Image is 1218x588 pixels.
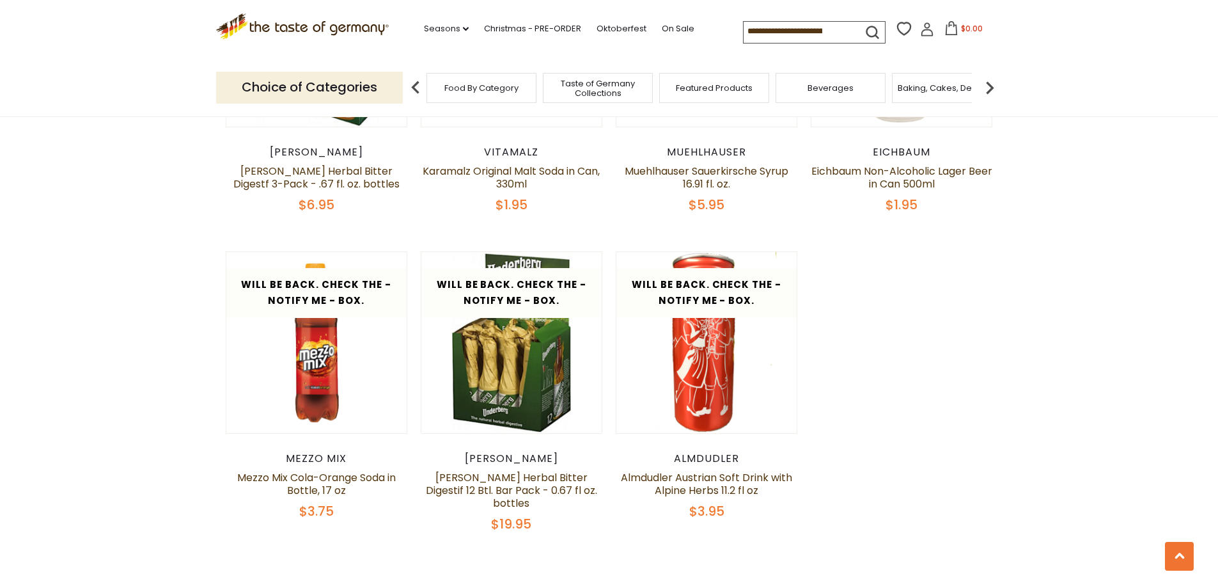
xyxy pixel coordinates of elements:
a: Karamalz Original Malt Soda in Can, 330ml [423,164,600,191]
img: Mezzo Mix Cola-Orange Soda in Bottle, 17 oz [226,252,407,433]
div: [PERSON_NAME] [421,452,603,465]
button: $0.00 [937,21,991,40]
img: Underberg Herbal Bitter Digestif 12 Btl. Bar Pack - 0.67 fl oz. bottles [421,252,602,433]
a: On Sale [662,22,694,36]
a: Beverages [808,83,854,93]
span: $19.95 [491,515,531,533]
div: Vitamalz [421,146,603,159]
div: Almdudler [616,452,798,465]
a: Muehlhauser Sauerkirsche Syrup 16.91 fl. oz. [625,164,788,191]
a: Christmas - PRE-ORDER [484,22,581,36]
a: Seasons [424,22,469,36]
div: Muehlhauser [616,146,798,159]
span: $0.00 [961,23,983,34]
a: Mezzo Mix Cola-Orange Soda in Bottle, 17 oz [237,470,396,498]
span: $1.95 [496,196,527,214]
a: Featured Products [676,83,753,93]
p: Choice of Categories [216,72,403,103]
a: Almdudler Austrian Soft Drink with Alpine Herbs 11.2 fl oz [621,470,792,498]
span: $1.95 [886,196,917,214]
span: $3.95 [689,502,724,520]
img: previous arrow [403,75,428,100]
a: Food By Category [444,83,519,93]
a: [PERSON_NAME] Herbal Bitter Digestif 12 Btl. Bar Pack - 0.67 fl oz. bottles [426,470,597,511]
a: Baking, Cakes, Desserts [898,83,997,93]
a: Taste of Germany Collections [547,79,649,98]
div: Mezzo Mix [226,452,408,465]
span: $6.95 [299,196,334,214]
a: Eichbaum Non-Alcoholic Lager Beer in Can 500ml [811,164,992,191]
span: $3.75 [299,502,334,520]
img: Almdudler Austrian Soft Drink with Alpine Herbs 11.2 fl oz [616,252,797,433]
a: Oktoberfest [597,22,646,36]
span: $5.95 [689,196,724,214]
div: Eichbaum [811,146,993,159]
div: [PERSON_NAME] [226,146,408,159]
a: [PERSON_NAME] Herbal Bitter Digestf 3-Pack - .67 fl. oz. bottles [233,164,400,191]
img: next arrow [977,75,1003,100]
